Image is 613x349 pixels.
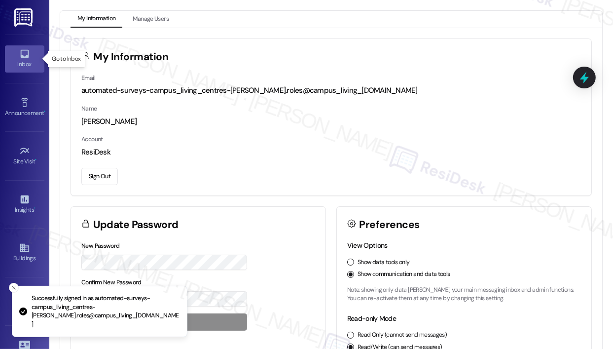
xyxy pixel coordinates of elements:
[81,168,118,185] button: Sign Out
[81,147,581,157] div: ResiDesk
[34,205,36,212] span: •
[94,52,169,62] h3: My Information
[94,220,179,230] h3: Update Password
[14,8,35,27] img: ResiDesk Logo
[9,283,19,293] button: Close toast
[32,294,179,329] p: Successfully signed in as automated-surveys-campus_living_centres-[PERSON_NAME].roles@campus_livi...
[81,116,581,127] div: [PERSON_NAME]
[5,288,44,315] a: Leads
[81,135,103,143] label: Account
[5,45,44,72] a: Inbox
[71,11,122,28] button: My Information
[347,241,388,250] label: View Options
[358,270,450,279] label: Show communication and data tools
[5,239,44,266] a: Buildings
[81,105,97,113] label: Name
[358,331,447,340] label: Read Only (cannot send messages)
[5,143,44,169] a: Site Visit •
[81,242,120,250] label: New Password
[358,258,410,267] label: Show data tools only
[347,286,581,303] p: Note: showing only data [PERSON_NAME] your main messaging inbox and admin functions. You can re-a...
[126,11,176,28] button: Manage Users
[36,156,37,163] span: •
[81,85,581,96] div: automated-surveys-campus_living_centres-[PERSON_NAME].roles@campus_living_[DOMAIN_NAME]
[44,108,45,115] span: •
[347,314,396,323] label: Read-only Mode
[360,220,420,230] h3: Preferences
[5,191,44,218] a: Insights •
[81,74,95,82] label: Email
[52,55,80,63] p: Go to Inbox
